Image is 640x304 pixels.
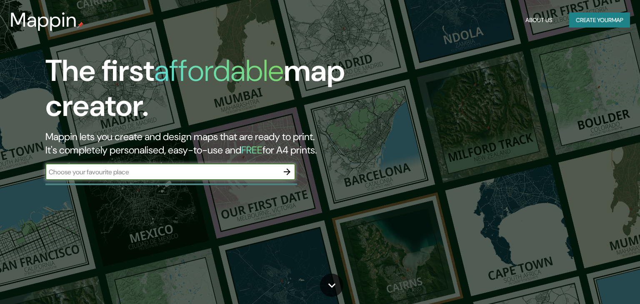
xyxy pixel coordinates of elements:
[569,13,630,28] button: Create yourmap
[522,13,556,28] button: About Us
[45,167,279,177] input: Choose your favourite place
[241,143,262,156] h5: FREE
[154,51,284,90] h1: affordable
[77,22,84,28] img: mappin-pin
[45,53,365,130] h1: The first map creator.
[45,130,365,157] h2: Mappin lets you create and design maps that are ready to print. It's completely personalised, eas...
[10,8,77,32] h3: Mappin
